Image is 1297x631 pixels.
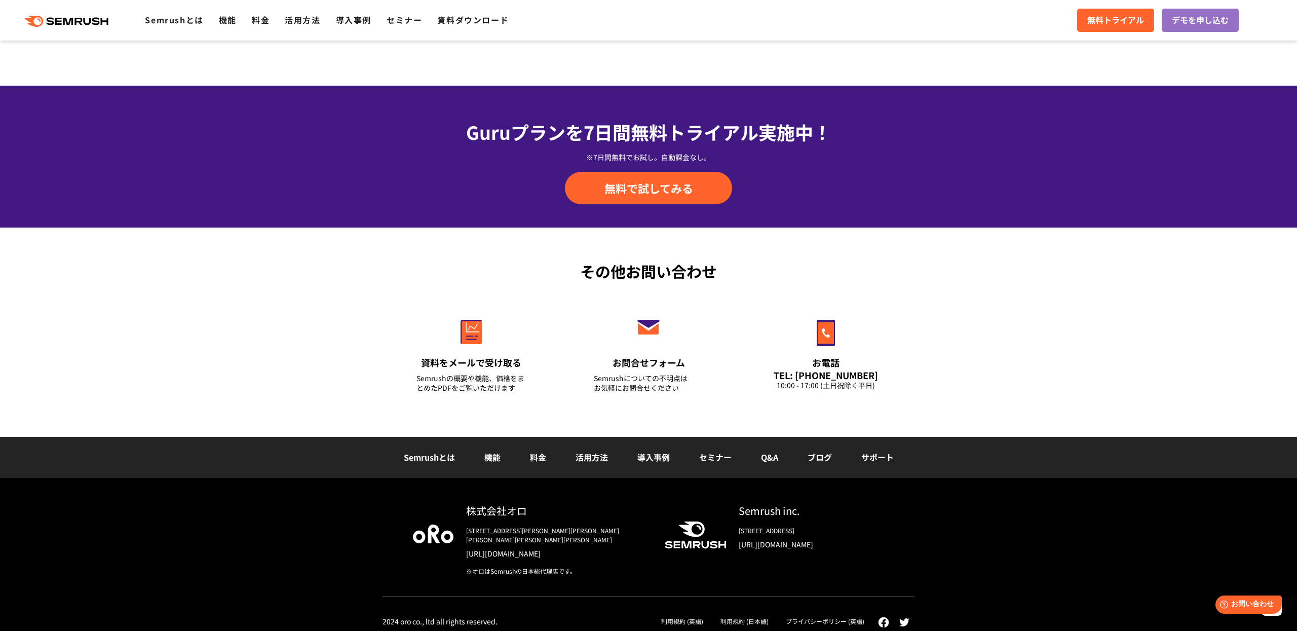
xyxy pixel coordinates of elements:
span: 無料トライアル [1087,14,1144,27]
div: お問合せフォーム [594,356,703,369]
div: TEL: [PHONE_NUMBER] [771,369,881,381]
a: 資料をメールで受け取る Semrushの概要や機能、価格をまとめたPDFをご覧いただけます [395,298,547,405]
div: ※7日間無料でお試し。自動課金なし。 [383,152,914,162]
span: 無料トライアル実施中！ [631,119,831,145]
a: プライバシーポリシー (英語) [786,617,864,625]
a: 活用方法 [576,451,608,463]
div: 資料をメールで受け取る [416,356,526,369]
div: その他お問い合わせ [383,260,914,283]
iframe: Help widget launcher [1207,591,1286,620]
div: ※オロはSemrushの日本総代理店です。 [466,567,648,576]
span: デモを申し込む [1172,14,1229,27]
a: サポート [861,451,894,463]
a: 導入事例 [637,451,670,463]
a: セミナー [699,451,732,463]
div: Guruプランを7日間 [383,118,914,145]
div: [STREET_ADDRESS] [739,526,884,535]
div: [STREET_ADDRESS][PERSON_NAME][PERSON_NAME][PERSON_NAME][PERSON_NAME][PERSON_NAME] [466,526,648,544]
div: 10:00 - 17:00 (土日祝除く平日) [771,381,881,390]
a: 料金 [252,14,270,26]
a: お問合せフォーム Semrushについての不明点はお気軽にお問合せください [573,298,724,405]
a: デモを申し込む [1162,9,1239,32]
a: 機能 [484,451,501,463]
div: お電話 [771,356,881,369]
a: ブログ [808,451,832,463]
div: 2024 oro co., ltd all rights reserved. [383,617,498,626]
a: 料金 [530,451,546,463]
a: 利用規約 (英語) [661,617,703,625]
div: Semrushについての不明点は お気軽にお問合せください [594,374,703,393]
a: セミナー [387,14,422,26]
img: facebook [878,617,889,628]
img: twitter [899,618,909,626]
a: 活用方法 [285,14,320,26]
a: Semrushとは [145,14,203,26]
div: Semrush inc. [739,503,884,518]
img: oro company [413,525,453,543]
a: [URL][DOMAIN_NAME] [466,548,648,559]
a: Q&A [761,451,778,463]
a: 無料トライアル [1077,9,1154,32]
div: 株式会社オロ [466,503,648,518]
div: Semrushの概要や機能、価格をまとめたPDFをご覧いただけます [416,374,526,393]
a: [URL][DOMAIN_NAME] [739,539,884,549]
span: 無料で試してみる [604,180,693,196]
a: 機能 [219,14,237,26]
a: 無料で試してみる [565,172,732,204]
a: 導入事例 [336,14,371,26]
a: Semrushとは [404,451,455,463]
a: 利用規約 (日本語) [720,617,769,625]
a: 資料ダウンロード [437,14,509,26]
